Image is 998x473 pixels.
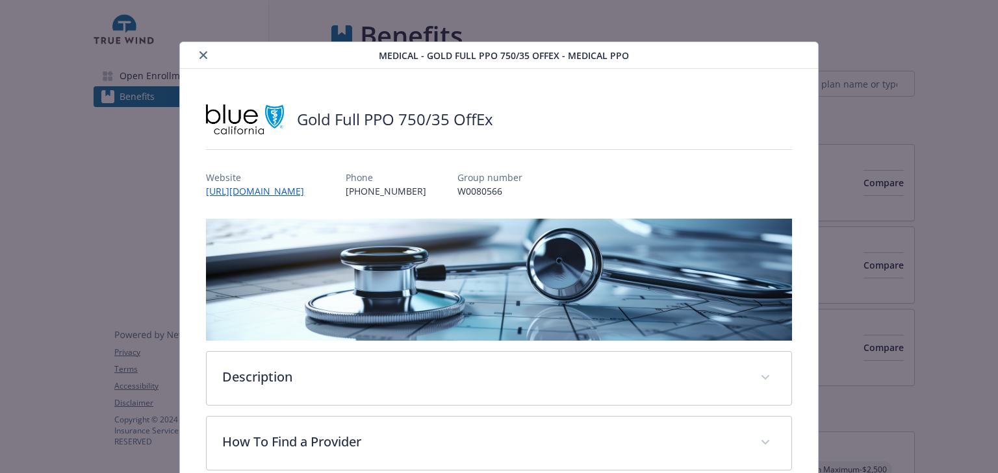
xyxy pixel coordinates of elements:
[206,100,284,139] img: Blue Shield of California
[222,367,744,387] p: Description
[207,352,791,405] div: Description
[379,49,629,62] span: Medical - Gold Full PPO 750/35 OffEx - Medical PPO
[206,171,314,184] p: Website
[297,108,493,130] h2: Gold Full PPO 750/35 OffEx
[457,171,522,184] p: Group number
[346,171,426,184] p: Phone
[206,185,314,197] a: [URL][DOMAIN_NAME]
[206,219,791,341] img: banner
[346,184,426,198] p: [PHONE_NUMBER]
[222,432,744,452] p: How To Find a Provider
[196,47,211,63] button: close
[207,417,791,470] div: How To Find a Provider
[457,184,522,198] p: W0080566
